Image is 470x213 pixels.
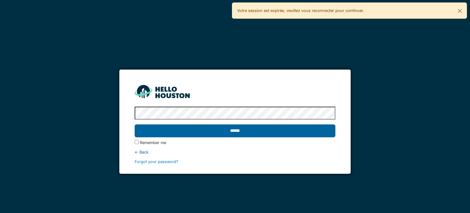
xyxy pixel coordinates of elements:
[135,85,190,98] img: HH_line-BYnF2_Hg.png
[453,3,467,19] button: Close
[135,149,335,155] div: ← Back
[135,159,178,164] a: Forgot your password?
[140,140,166,146] label: Remember me
[232,2,467,19] div: Votre session est expirée, veuillez vous reconnecter pour continuer.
